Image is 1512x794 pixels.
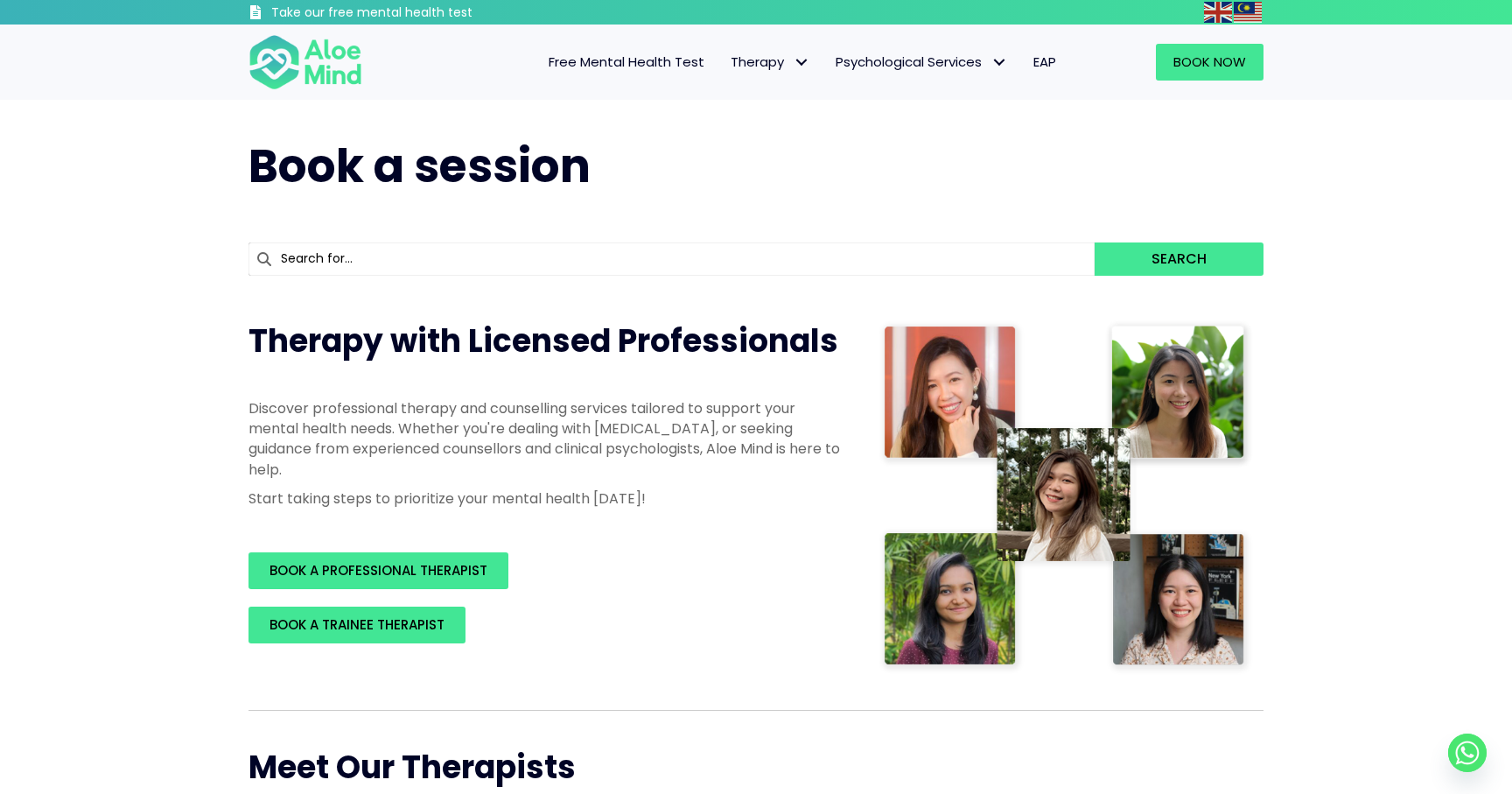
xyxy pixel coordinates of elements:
span: BOOK A PROFESSIONAL THERAPIST [269,561,487,580]
span: Therapy: submenu [788,50,814,75]
p: Start taking steps to prioritize your mental health [DATE]! [248,488,843,509]
span: Therapy [731,53,809,71]
span: Therapy with Licensed Professionals [248,319,838,363]
a: TherapyTherapy: submenu [717,44,822,81]
a: English [1204,2,1234,22]
p: Discover professional therapy and counselling services tailored to support your mental health nee... [248,398,843,480]
span: Psychological Services: submenu [986,50,1011,75]
a: Malay [1234,2,1263,22]
a: Free Mental Health Test [535,44,717,81]
span: Book a session [248,134,591,198]
img: Aloe mind Logo [248,33,362,91]
a: EAP [1020,44,1069,81]
span: Book Now [1173,53,1246,71]
img: Therapist collage [878,320,1253,675]
span: EAP [1033,53,1056,71]
span: Free Mental Health Test [549,53,704,71]
img: en [1204,2,1232,23]
span: Meet Our Therapists [248,745,576,790]
a: Psychological ServicesPsychological Services: submenu [822,44,1020,81]
a: Take our free mental health test [248,4,566,25]
nav: Menu [385,44,1069,81]
input: Search for... [248,242,1095,276]
span: BOOK A TRAINEE THERAPIST [269,615,444,634]
a: BOOK A PROFESSIONAL THERAPIST [248,552,508,589]
a: Whatsapp [1448,734,1487,772]
h3: Take our free mental health test [271,4,566,22]
a: BOOK A TRAINEE THERAPIST [248,607,465,643]
button: Search [1095,242,1263,276]
span: Psychological Services [836,53,1007,71]
img: ms [1234,2,1262,23]
a: Book Now [1156,44,1263,81]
